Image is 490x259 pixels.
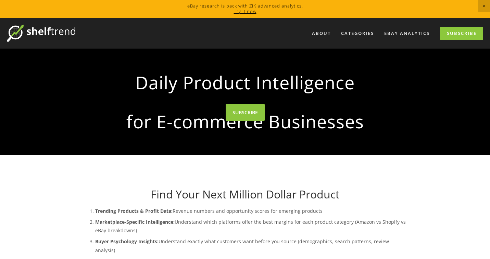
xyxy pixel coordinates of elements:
p: Understand which platforms offer the best margins for each product category (Amazon vs Shopify vs... [95,218,409,235]
a: Try it now [234,8,256,14]
a: eBay Analytics [380,28,434,39]
a: Subscribe [440,27,483,40]
strong: for E-commerce Businesses [92,105,398,138]
p: Revenue numbers and opportunity scores for emerging products [95,207,409,215]
a: About [307,28,335,39]
p: Understand exactly what customers want before you source (demographics, search patterns, review a... [95,237,409,254]
strong: Marketplace-Specific Intelligence: [95,219,175,225]
img: ShelfTrend [7,25,75,42]
div: Categories [337,28,378,39]
h1: Find Your Next Million Dollar Product [81,188,409,201]
strong: Daily Product Intelligence [92,66,398,99]
strong: Trending Products & Profit Data: [95,208,173,214]
strong: Buyer Psychology Insights: [95,238,159,245]
a: SUBSCRIBE [226,104,265,121]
